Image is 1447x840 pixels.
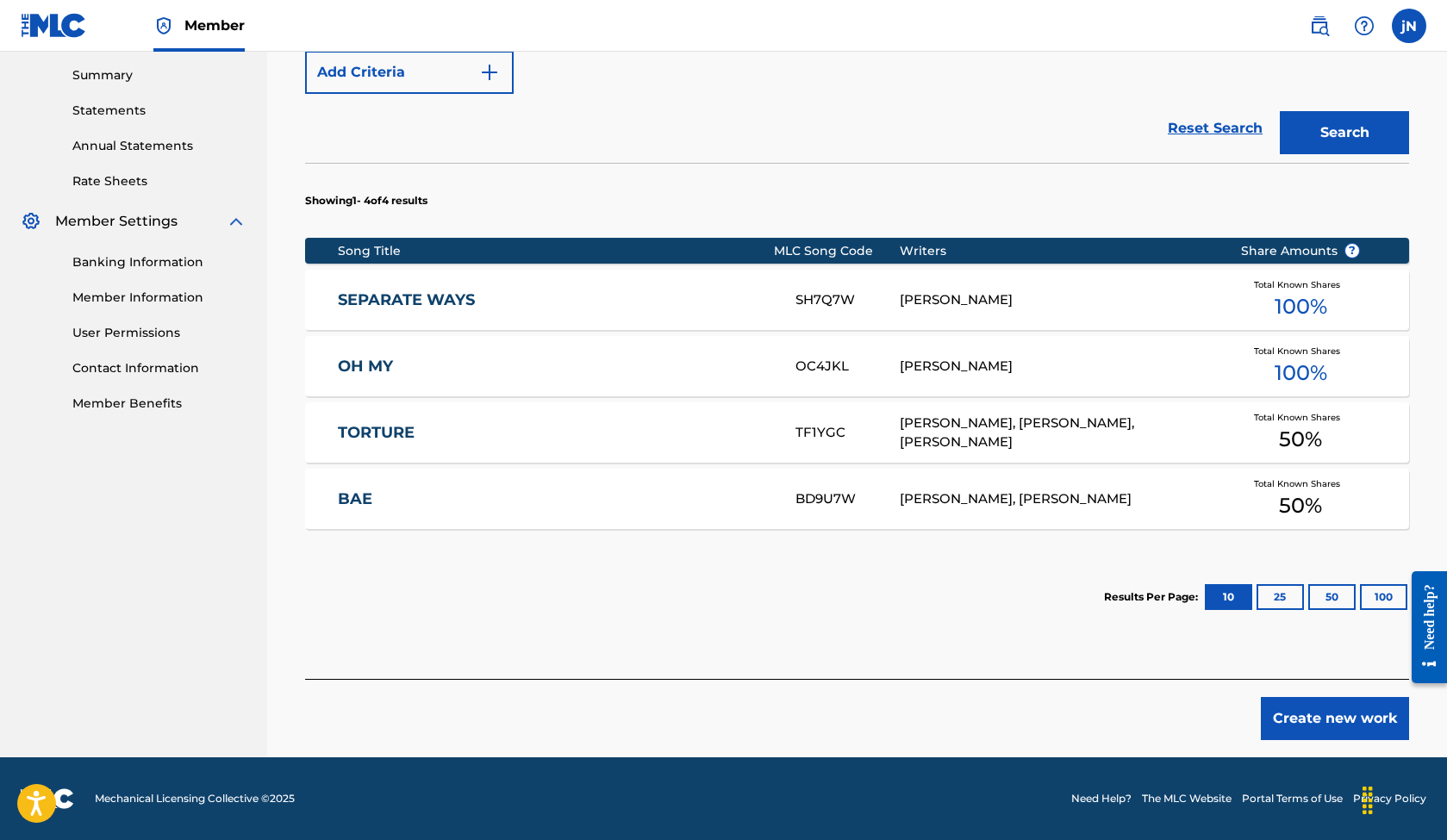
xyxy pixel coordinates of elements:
[795,357,901,376] div: OC4JKL
[21,788,74,809] img: logo
[338,242,774,260] div: Song Title
[72,324,246,342] a: User Permissions
[1279,490,1322,521] span: 50 %
[1353,791,1426,806] a: Privacy Policy
[1254,278,1347,291] span: Total Known Shares
[900,242,1214,260] div: Writers
[1159,109,1271,147] a: Reset Search
[338,290,771,310] a: SEPARATE WAYS
[21,13,87,38] img: MLC Logo
[1308,584,1356,610] button: 50
[1071,791,1132,806] a: Need Help?
[795,489,901,509] div: BD9U7W
[72,253,246,271] a: Banking Information
[1360,584,1407,610] button: 100
[1361,757,1447,840] iframe: Chat Widget
[1257,584,1304,610] button: 25
[1104,589,1202,605] p: Results Per Page:
[1254,411,1347,424] span: Total Known Shares
[1279,424,1322,455] span: 50 %
[1354,775,1382,826] div: Drag
[1205,584,1252,610] button: 10
[1275,358,1327,389] span: 100 %
[184,16,245,35] span: Member
[1261,697,1409,740] button: Create new work
[1142,791,1232,806] a: The MLC Website
[1347,9,1382,43] div: Help
[1345,244,1359,258] span: ?
[1392,9,1426,43] div: User Menu
[1241,242,1360,260] span: Share Amounts
[900,357,1214,376] div: [PERSON_NAME]
[72,66,246,84] a: Summary
[1280,111,1409,154] button: Search
[1275,291,1327,322] span: 100 %
[72,395,246,413] a: Member Benefits
[72,137,246,155] a: Annual Statements
[479,62,500,83] img: 9d2ae6d4665cec9f34b9.svg
[900,290,1214,310] div: [PERSON_NAME]
[1254,345,1347,358] span: Total Known Shares
[95,791,295,806] span: Mechanical Licensing Collective © 2025
[1242,791,1343,806] a: Portal Terms of Use
[795,423,901,443] div: TF1YGC
[72,289,246,307] a: Member Information
[774,242,900,260] div: MLC Song Code
[338,357,771,376] a: OH MY
[1254,477,1347,490] span: Total Known Shares
[153,16,174,36] img: Top Rightsholder
[72,102,246,120] a: Statements
[1399,554,1447,701] iframe: Resource Center
[226,211,246,232] img: expand
[1309,16,1330,36] img: search
[72,172,246,190] a: Rate Sheets
[1302,9,1337,43] a: Public Search
[21,211,41,232] img: Member Settings
[900,414,1214,452] div: [PERSON_NAME], [PERSON_NAME], [PERSON_NAME]
[900,489,1214,509] div: [PERSON_NAME], [PERSON_NAME]
[1354,16,1375,36] img: help
[305,193,427,208] p: Showing 1 - 4 of 4 results
[55,211,178,232] span: Member Settings
[305,51,514,94] button: Add Criteria
[795,290,901,310] div: SH7Q7W
[338,423,771,443] a: TORTURE
[72,359,246,377] a: Contact Information
[338,489,771,509] a: BAE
